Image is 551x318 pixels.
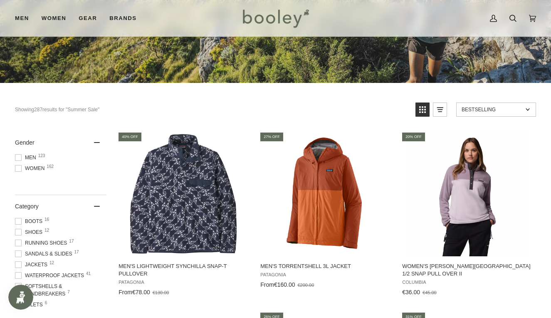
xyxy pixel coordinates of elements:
div: 20% off [402,133,425,141]
span: 162 [47,165,54,169]
span: Gilets [15,301,45,308]
iframe: Button to open loyalty program pop-up [8,285,33,310]
img: Booley [239,6,312,30]
span: 41 [86,272,91,276]
span: From [119,289,132,295]
span: Women's [PERSON_NAME][GEOGRAPHIC_DATA] 1/2 Snap Pull Over II [402,263,533,278]
a: Women's Benton Springs 1/2 Snap Pull Over II [401,131,534,299]
div: 40% off [119,133,141,141]
span: Shoes [15,228,45,236]
span: Boots [15,218,45,225]
span: 12 [44,228,49,233]
span: Category [15,203,39,210]
span: Women [42,14,66,23]
span: Brands [109,14,136,23]
span: 16 [44,218,49,222]
span: €130.00 [153,290,169,295]
span: Men [15,14,29,23]
span: 17 [69,239,74,243]
div: 27% off [260,133,283,141]
a: Sort options [456,103,536,117]
span: Softshells & Windbreakers [15,283,106,298]
span: 17 [74,250,79,254]
a: Men's Lightweight Synchilla Snap-T Pullover [117,131,251,299]
span: Bestselling [462,107,523,113]
b: 287 [34,107,42,113]
span: 7 [67,290,70,294]
span: €36.00 [402,289,420,295]
span: Columbia [402,280,533,285]
a: View list mode [433,103,447,117]
span: Sandals & Slides [15,250,74,258]
span: €45.00 [423,290,437,295]
span: Men's Torrentshell 3L Jacket [260,263,391,270]
span: Waterproof Jackets [15,272,86,279]
span: Women [15,165,47,172]
a: View grid mode [415,103,430,117]
img: Patagonia Men's Lightweight Synchilla Snap-T Pullover Synched Flight / New Navy - Booley Galway [121,131,246,256]
span: €78.00 [132,289,150,295]
span: Gender [15,139,35,146]
span: €160.00 [274,281,295,288]
span: Patagonia [260,272,391,278]
img: Patagonia Men's Torrentshell 3L Jacket Redtail Rust - Booley Galway [263,131,388,256]
span: 12 [49,261,54,265]
span: Men's Lightweight Synchilla Snap-T Pullover [119,263,250,278]
span: 6 [45,301,47,305]
a: Men's Torrentshell 3L Jacket [259,131,393,291]
span: Running Shoes [15,239,69,247]
span: 123 [38,154,45,158]
span: €200.00 [297,283,314,288]
span: Jackets [15,261,50,268]
span: From [260,281,274,288]
span: Men [15,154,39,161]
span: Patagonia [119,280,250,285]
span: Gear [79,14,97,23]
div: Showing results for "Summer Sale" [15,103,409,117]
